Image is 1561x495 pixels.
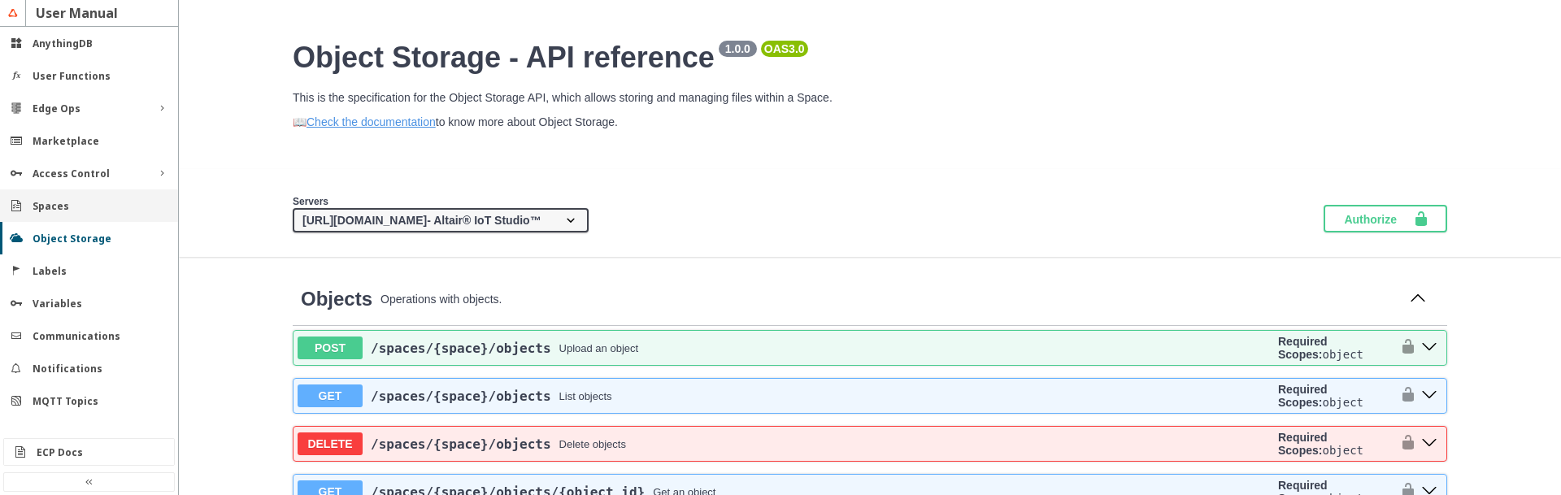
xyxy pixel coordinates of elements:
code: object [1322,396,1363,409]
button: Authorize [1324,205,1447,232]
span: GET [298,384,363,407]
a: /spaces/{space}/objects [371,436,551,452]
button: authorization button unlocked [1392,431,1416,457]
span: Objects [301,288,372,310]
span: POST [298,337,363,359]
a: Check the documentation [307,115,436,128]
button: post ​/spaces​/{space}​/objects [1416,337,1442,358]
button: authorization button unlocked [1392,383,1416,409]
button: POST/spaces/{space}/objectsUpload an object [298,337,1272,359]
span: DELETE [298,432,363,455]
a: /spaces/{space}/objects [371,341,551,356]
button: authorization button unlocked [1392,335,1416,361]
span: /spaces /{space} /objects [371,436,551,452]
b: Required Scopes: [1278,335,1328,361]
p: 📖 to know more about Object Storage. [293,115,1447,128]
p: Operations with objects. [380,293,1397,306]
span: /spaces /{space} /objects [371,341,551,356]
a: /spaces/{space}/objects [371,389,551,404]
span: Authorize [1344,211,1413,227]
button: GET/spaces/{space}/objectsList objects [298,384,1272,407]
a: Objects [301,288,372,310]
code: object [1322,444,1363,457]
h2: Object Storage - API reference [293,41,1447,75]
button: DELETE/spaces/{space}/objectsDelete objects [298,432,1272,455]
div: Delete objects [559,438,626,450]
p: This is the specification for the Object Storage API, which allows storing and managing files wit... [293,91,1447,104]
button: Collapse operation [1405,287,1431,311]
span: Servers [293,196,328,207]
button: get ​/spaces​/{space}​/objects [1416,385,1442,406]
code: object [1322,348,1363,361]
div: List objects [559,390,612,402]
pre: 1.0.0 [722,42,754,55]
pre: OAS 3.0 [764,42,805,55]
div: Upload an object [559,342,639,354]
b: Required Scopes: [1278,431,1328,457]
b: Required Scopes: [1278,383,1328,409]
button: delete ​/spaces​/{space}​/objects [1416,433,1442,454]
span: /spaces /{space} /objects [371,389,551,404]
